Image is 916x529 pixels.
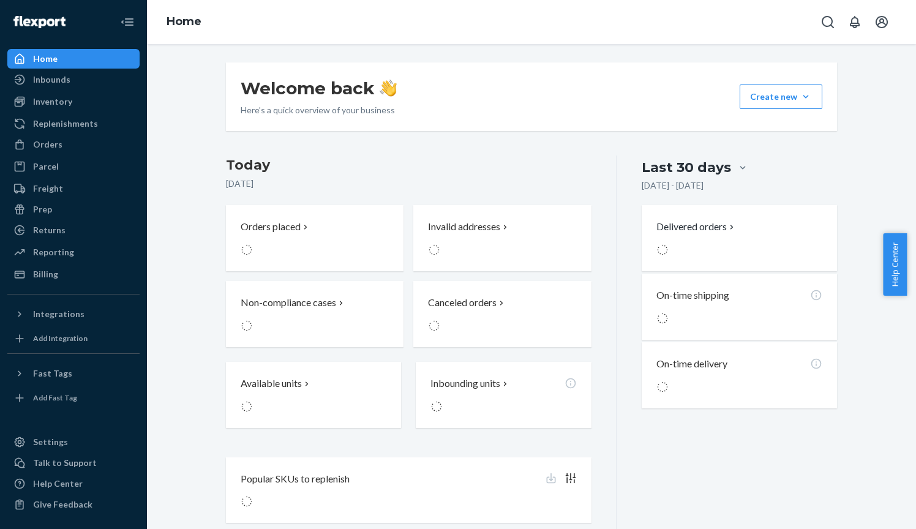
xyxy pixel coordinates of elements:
[413,205,591,271] button: Invalid addresses
[843,10,867,34] button: Open notifications
[7,200,140,219] a: Prep
[416,362,591,428] button: Inbounding units
[115,10,140,34] button: Close Navigation
[7,453,140,473] button: Talk to Support
[157,4,211,40] ol: breadcrumbs
[241,296,336,310] p: Non-compliance cases
[428,296,497,310] p: Canceled orders
[226,178,591,190] p: [DATE]
[740,84,822,109] button: Create new
[430,377,500,391] p: Inbounding units
[656,357,727,371] p: On-time delivery
[7,220,140,240] a: Returns
[33,333,88,343] div: Add Integration
[869,10,894,34] button: Open account menu
[413,281,591,347] button: Canceled orders
[241,220,301,234] p: Orders placed
[7,264,140,284] a: Billing
[33,203,52,216] div: Prep
[226,205,404,271] button: Orders placed
[7,388,140,408] a: Add Fast Tag
[241,377,302,391] p: Available units
[33,498,92,511] div: Give Feedback
[33,96,72,108] div: Inventory
[7,474,140,493] a: Help Center
[13,16,66,28] img: Flexport logo
[7,157,140,176] a: Parcel
[642,179,704,192] p: [DATE] - [DATE]
[241,472,350,486] p: Popular SKUs to replenish
[33,367,72,380] div: Fast Tags
[642,158,731,177] div: Last 30 days
[428,220,500,234] p: Invalid addresses
[7,135,140,154] a: Orders
[241,77,397,99] h1: Welcome back
[33,53,58,65] div: Home
[816,10,840,34] button: Open Search Box
[33,182,63,195] div: Freight
[7,242,140,262] a: Reporting
[7,304,140,324] button: Integrations
[7,364,140,383] button: Fast Tags
[7,329,140,348] a: Add Integration
[33,224,66,236] div: Returns
[33,436,68,448] div: Settings
[33,246,74,258] div: Reporting
[33,73,70,86] div: Inbounds
[380,80,397,97] img: hand-wave emoji
[7,114,140,133] a: Replenishments
[7,92,140,111] a: Inventory
[241,104,397,116] p: Here’s a quick overview of your business
[33,457,97,469] div: Talk to Support
[226,281,404,347] button: Non-compliance cases
[7,49,140,69] a: Home
[226,156,591,175] h3: Today
[7,495,140,514] button: Give Feedback
[33,392,77,403] div: Add Fast Tag
[33,478,83,490] div: Help Center
[33,138,62,151] div: Orders
[7,70,140,89] a: Inbounds
[33,160,59,173] div: Parcel
[7,432,140,452] a: Settings
[226,362,401,428] button: Available units
[7,179,140,198] a: Freight
[656,288,729,302] p: On-time shipping
[883,233,907,296] button: Help Center
[33,308,84,320] div: Integrations
[656,220,737,234] button: Delivered orders
[33,268,58,280] div: Billing
[33,118,98,130] div: Replenishments
[167,15,201,28] a: Home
